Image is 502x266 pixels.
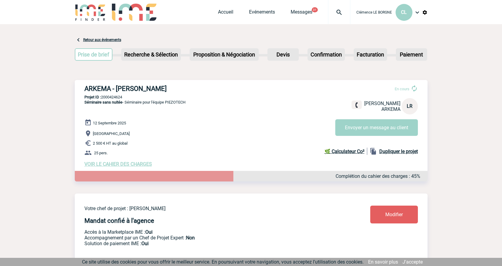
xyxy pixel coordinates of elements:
[385,212,403,217] span: Modifier
[379,149,418,154] b: Dupliquer le projet
[84,229,335,235] p: Accès à la Marketplace IME :
[335,119,418,136] button: Envoyer un message au client
[368,259,398,265] a: En savoir plus
[75,4,106,21] img: IME-Finder
[190,49,258,60] p: Proposition & Négociation
[396,49,427,60] p: Paiement
[364,101,400,106] span: [PERSON_NAME]
[354,49,387,60] p: Facturation
[84,100,185,104] span: - Séminaire pour l'équipe PIEZOTECH
[93,141,128,146] span: 2 500 € HT au global
[145,229,153,235] b: Oui
[84,241,335,246] p: Conformité aux process achat client, Prise en charge de la facturation, Mutualisation de plusieur...
[82,259,364,265] span: Ce site utilise des cookies pour vous offrir le meilleur service. En poursuivant votre navigation...
[324,149,365,154] b: 🌿 Calculateur Co²
[370,148,377,155] img: file_copy-black-24dp.png
[93,131,130,136] span: [GEOGRAPHIC_DATA]
[84,100,122,104] span: Séminaire sans nuitée
[308,49,344,60] p: Confirmation
[403,259,423,265] a: J'accepte
[93,121,126,125] span: 12 Septembre 2025
[75,95,428,99] p: 2000424624
[84,161,152,167] a: VOIR LE CAHIER DES CHARGES
[312,7,318,12] button: 31
[324,148,367,155] a: 🌿 Calculateur Co²
[354,102,359,108] img: fixe.png
[94,151,108,155] span: 25 pers.
[407,103,412,109] span: LR
[401,9,407,15] span: CL
[84,95,101,99] b: Projet ID :
[268,49,298,60] p: Devis
[122,49,180,60] p: Recherche & Sélection
[249,9,275,18] a: Evénements
[186,235,195,241] b: Non
[395,87,409,91] span: En cours
[141,241,149,246] b: Oui
[84,217,154,224] h4: Mandat confié à l'agence
[381,106,400,112] span: ARKEMA
[218,9,233,18] a: Accueil
[75,49,112,60] p: Prise de brief
[291,9,312,18] a: Messages
[84,235,335,241] p: Prestation payante
[84,85,265,92] h3: ARKEMA - [PERSON_NAME]
[356,10,392,14] span: Clémence LE BORGNE
[84,206,335,211] p: Votre chef de projet : [PERSON_NAME]
[83,38,121,42] a: Retour aux événements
